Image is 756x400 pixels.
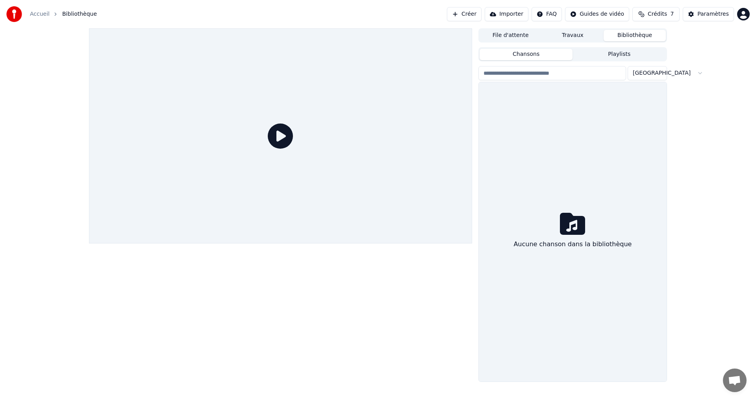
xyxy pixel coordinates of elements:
[670,10,674,18] span: 7
[632,7,680,21] button: Crédits7
[480,49,573,60] button: Chansons
[447,7,482,21] button: Créer
[565,7,629,21] button: Guides de vidéo
[723,369,747,392] div: Ouvrir le chat
[480,30,542,41] button: File d'attente
[573,49,666,60] button: Playlists
[532,7,562,21] button: FAQ
[30,10,50,18] a: Accueil
[62,10,97,18] span: Bibliothèque
[683,7,734,21] button: Paramètres
[633,69,691,77] span: [GEOGRAPHIC_DATA]
[648,10,667,18] span: Crédits
[510,236,635,252] div: Aucune chanson dans la bibliothèque
[542,30,604,41] button: Travaux
[30,10,97,18] nav: breadcrumb
[485,7,528,21] button: Importer
[6,6,22,22] img: youka
[697,10,729,18] div: Paramètres
[604,30,666,41] button: Bibliothèque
